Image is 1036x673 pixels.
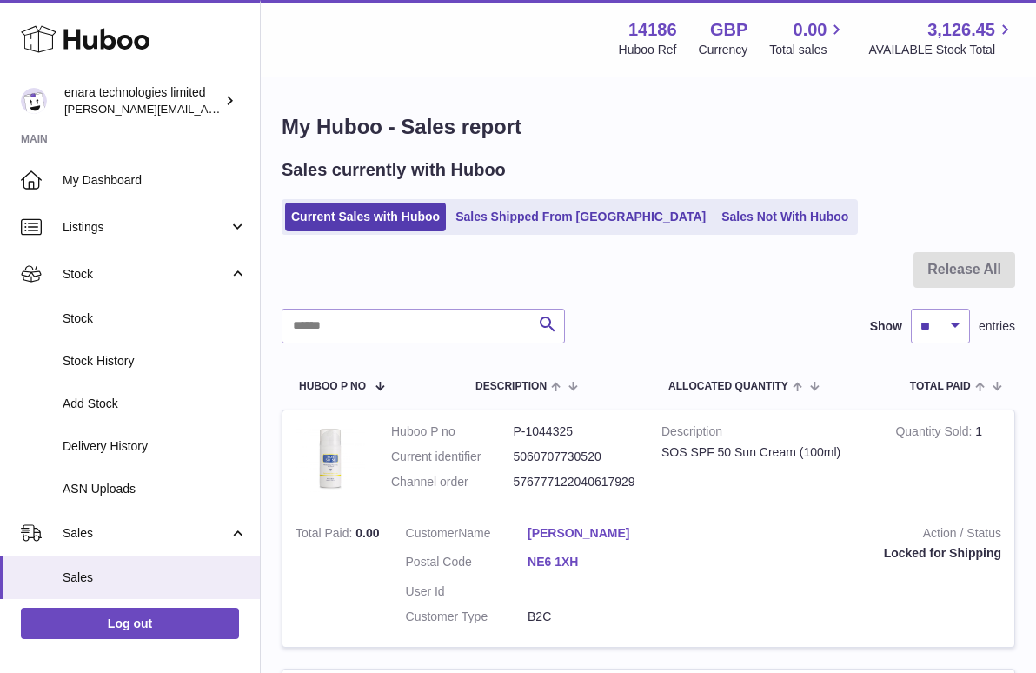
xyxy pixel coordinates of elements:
[868,18,1015,58] a: 3,126.45 AVAILABLE Stock Total
[282,158,506,182] h2: Sales currently with Huboo
[296,423,365,493] img: 1746804264.jpg
[769,42,847,58] span: Total sales
[514,449,636,465] dd: 5060707730520
[715,203,854,231] a: Sales Not With Huboo
[628,18,677,42] strong: 14186
[64,102,349,116] span: [PERSON_NAME][EMAIL_ADDRESS][DOMAIN_NAME]
[406,583,528,600] dt: User Id
[64,84,221,117] div: enara technologies limited
[355,526,379,540] span: 0.00
[514,423,636,440] dd: P-1044325
[299,381,366,392] span: Huboo P no
[21,608,239,639] a: Log out
[710,18,747,42] strong: GBP
[528,554,650,570] a: NE6 1XH
[63,266,229,283] span: Stock
[406,525,528,546] dt: Name
[661,423,869,444] strong: Description
[63,310,247,327] span: Stock
[676,525,1001,546] strong: Action / Status
[63,570,247,586] span: Sales
[475,381,547,392] span: Description
[63,353,247,370] span: Stock History
[528,609,650,625] dd: B2C
[21,88,47,114] img: Dee@enara.co
[619,42,677,58] div: Huboo Ref
[979,318,1015,335] span: entries
[406,526,459,540] span: Customer
[406,609,528,625] dt: Customer Type
[699,42,748,58] div: Currency
[63,396,247,412] span: Add Stock
[63,481,247,497] span: ASN Uploads
[794,18,827,42] span: 0.00
[882,410,1014,512] td: 1
[391,474,514,490] dt: Channel order
[895,424,975,443] strong: Quantity Sold
[661,444,869,461] div: SOS SPF 50 Sun Cream (100ml)
[449,203,712,231] a: Sales Shipped From [GEOGRAPHIC_DATA]
[868,42,1015,58] span: AVAILABLE Stock Total
[406,554,528,575] dt: Postal Code
[391,449,514,465] dt: Current identifier
[63,438,247,455] span: Delivery History
[927,18,995,42] span: 3,126.45
[514,474,636,490] dd: 576777122040617929
[296,526,355,544] strong: Total Paid
[63,525,229,542] span: Sales
[528,525,650,542] a: [PERSON_NAME]
[391,423,514,440] dt: Huboo P no
[282,113,1015,141] h1: My Huboo - Sales report
[676,545,1001,562] div: Locked for Shipping
[769,18,847,58] a: 0.00 Total sales
[285,203,446,231] a: Current Sales with Huboo
[63,172,247,189] span: My Dashboard
[870,318,902,335] label: Show
[910,381,971,392] span: Total paid
[668,381,788,392] span: ALLOCATED Quantity
[63,219,229,236] span: Listings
